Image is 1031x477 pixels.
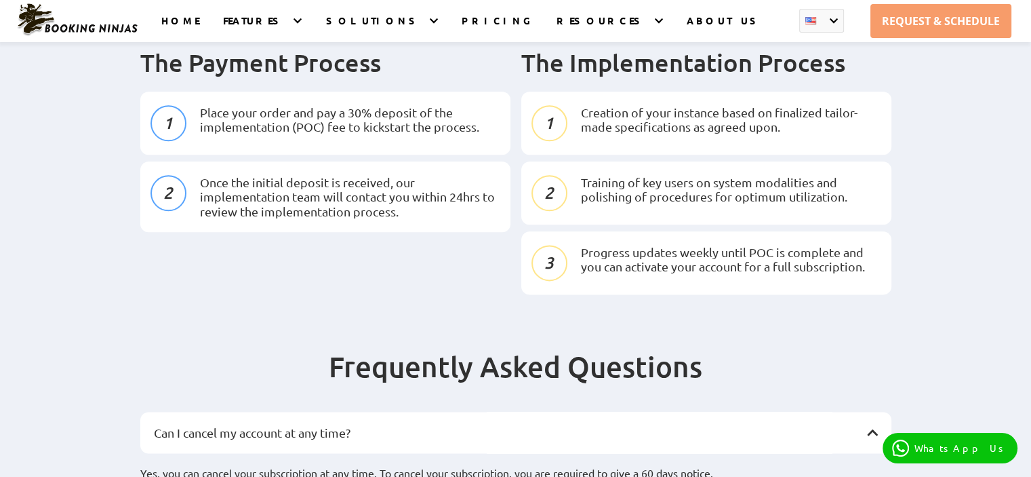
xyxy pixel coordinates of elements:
[870,4,1011,38] a: REQUEST & SCHEDULE
[140,47,510,78] h2: The Payment Process
[521,47,891,78] h2: The Implementation Process
[557,14,645,42] a: RESOURCES
[581,175,881,204] p: Training of key users on system modalities and polishing of procedures for optimum utilization.
[200,105,500,134] p: Place your order and pay a 30% deposit of the implementation (POC) fee to kickstart the process.
[581,105,881,134] p: Creation of your instance based on finalized tailor-made specifications as agreed upon.
[16,3,138,37] img: Booking Ninjas Logo
[581,245,881,274] p: Progress updates weekly until POC is complete and you can activate your account for a full subscr...
[140,349,891,412] h2: Frequently Asked Questions
[883,433,1017,463] a: WhatsApp Us
[462,14,533,42] a: PRICING
[326,14,421,42] a: SOLUTIONS
[223,14,285,42] a: FEATURES
[687,14,762,42] a: ABOUT US
[914,442,1008,454] p: WhatsApp Us
[161,14,199,42] a: HOME
[154,425,864,440] h3: Can I cancel my account at any time?
[200,175,500,219] p: Once the initial deposit is received, our implementation team will contact you within 24hrs to re...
